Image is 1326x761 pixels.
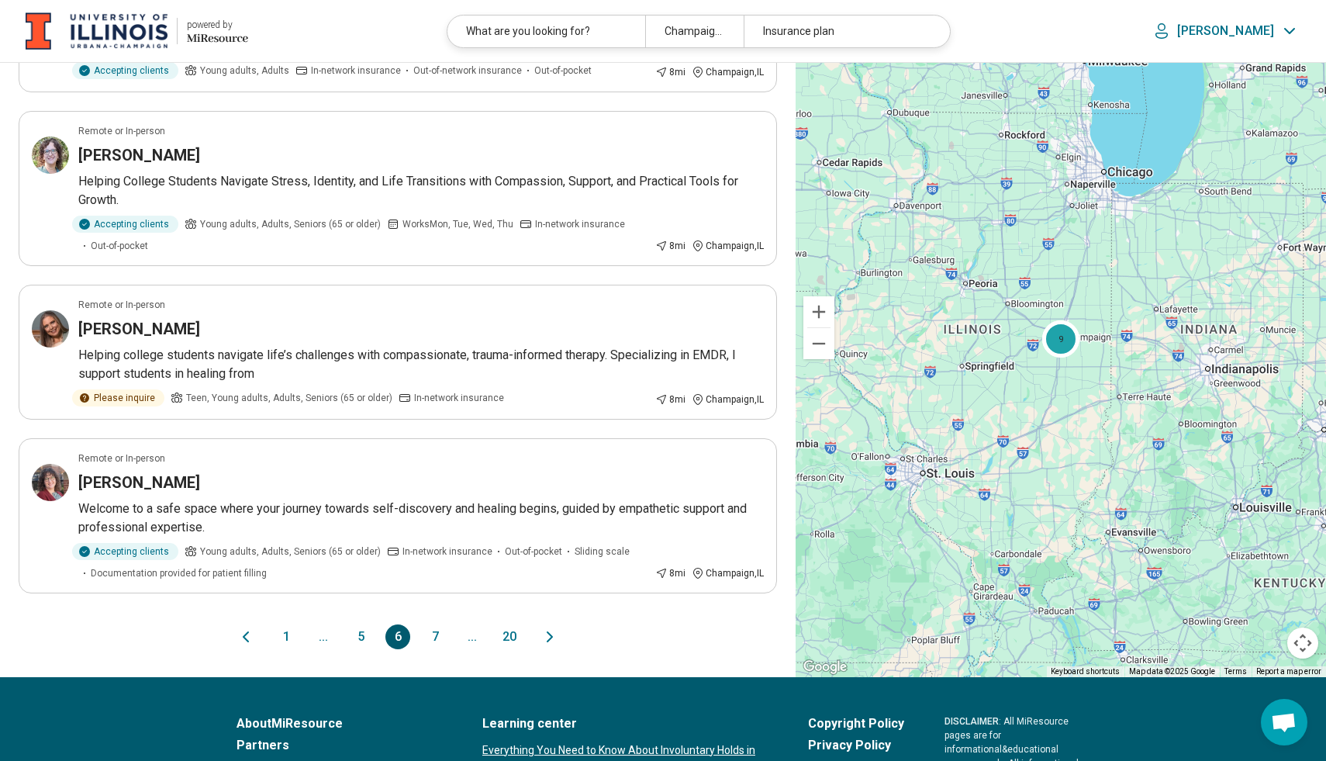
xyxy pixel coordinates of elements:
[645,16,744,47] div: Champaign-[GEOGRAPHIC_DATA], [GEOGRAPHIC_DATA], [GEOGRAPHIC_DATA]
[692,65,764,79] div: Champaign , IL
[575,545,630,559] span: Sliding scale
[692,239,764,253] div: Champaign , IL
[348,624,373,649] button: 5
[78,500,764,537] p: Welcome to a safe space where your journey towards self-discovery and healing begins, guided by e...
[447,16,644,47] div: What are you looking for?
[744,16,941,47] div: Insurance plan
[692,393,764,406] div: Champaign , IL
[808,714,904,733] a: Copyright Policy
[78,451,165,465] p: Remote or In-person
[78,346,764,383] p: Helping college students navigate life’s challenges with compassionate, trauma-informed therapy. ...
[482,714,768,733] a: Learning center
[91,239,148,253] span: Out-of-pocket
[72,389,164,406] div: Please inquire
[413,64,522,78] span: Out-of-network insurance
[944,716,999,727] span: DISCLAIMER
[1261,699,1307,745] a: Open chat
[78,298,165,312] p: Remote or In-person
[655,566,685,580] div: 8 mi
[655,393,685,406] div: 8 mi
[534,64,592,78] span: Out-of-pocket
[799,657,851,677] img: Google
[1287,628,1318,659] button: Map camera controls
[200,217,381,231] span: Young adults, Adults, Seniors (65 or older)
[535,217,625,231] span: In-network insurance
[311,624,336,649] span: ...
[1042,320,1079,357] div: 9
[460,624,485,649] span: ...
[692,566,764,580] div: Champaign , IL
[655,65,685,79] div: 8 mi
[385,624,410,649] button: 6
[78,124,165,138] p: Remote or In-person
[200,545,381,559] span: Young adults, Adults, Seniors (65 or older)
[237,624,255,649] button: Previous page
[26,12,167,50] img: University of Illinois at Urbana-Champaign
[423,624,447,649] button: 7
[72,216,178,233] div: Accepting clients
[1051,666,1120,677] button: Keyboard shortcuts
[808,736,904,755] a: Privacy Policy
[237,736,442,755] a: Partners
[655,239,685,253] div: 8 mi
[414,391,504,405] span: In-network insurance
[237,714,442,733] a: AboutMiResource
[186,391,392,405] span: Teen, Young adults, Adults, Seniors (65 or older)
[311,64,401,78] span: In-network insurance
[72,62,178,79] div: Accepting clients
[803,328,834,359] button: Zoom out
[274,624,299,649] button: 1
[78,318,200,340] h3: [PERSON_NAME]
[91,566,267,580] span: Documentation provided for patient filling
[402,217,513,231] span: Works Mon, Tue, Wed, Thu
[1224,667,1247,676] a: Terms
[540,624,559,649] button: Next page
[25,12,248,50] a: University of Illinois at Urbana-Champaignpowered by
[78,172,764,209] p: Helping College Students Navigate Stress, Identity, and Life Transitions with Compassion, Support...
[497,624,522,649] button: 20
[803,296,834,327] button: Zoom in
[799,657,851,677] a: Open this area in Google Maps (opens a new window)
[78,472,200,493] h3: [PERSON_NAME]
[402,545,492,559] span: In-network insurance
[187,18,248,32] div: powered by
[72,543,178,560] div: Accepting clients
[1177,23,1274,39] p: [PERSON_NAME]
[78,144,200,166] h3: [PERSON_NAME]
[505,545,562,559] span: Out-of-pocket
[200,64,289,78] span: Young adults, Adults
[1256,667,1321,676] a: Report a map error
[1129,667,1215,676] span: Map data ©2025 Google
